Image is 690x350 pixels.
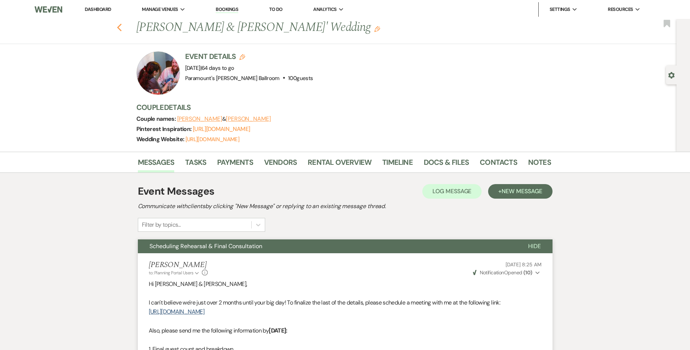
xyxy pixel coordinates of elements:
h3: Couple Details [136,102,544,112]
button: Log Message [422,184,482,199]
a: [URL][DOMAIN_NAME] [149,308,204,315]
span: Opened [473,269,533,276]
a: Tasks [185,156,206,172]
span: Wedding Website: [136,135,186,143]
h3: Event Details [185,51,313,61]
button: to: Planning Portal Users [149,270,200,276]
a: Dashboard [85,6,111,12]
a: Messages [138,156,175,172]
span: Scheduling Rehearsal & Final Consultation [149,242,262,250]
span: Log Message [432,187,471,195]
span: Analytics [313,6,336,13]
h1: [PERSON_NAME] & [PERSON_NAME]' Wedding [136,19,462,36]
strong: [DATE]: [269,327,287,334]
span: Also, please send me the following information by [149,327,269,334]
a: [URL][DOMAIN_NAME] [186,136,239,143]
button: Hide [516,239,553,253]
span: Settings [550,6,570,13]
span: Notification [480,269,504,276]
a: Notes [528,156,551,172]
p: Hi [PERSON_NAME] & [PERSON_NAME], [149,279,542,289]
button: [PERSON_NAME] [177,116,222,122]
button: +New Message [488,184,552,199]
button: [PERSON_NAME] [226,116,271,122]
h1: Event Messages [138,184,215,199]
span: I can't believe we're just over 2 months until your big day! To finalize the last of the details,... [149,299,500,306]
span: Manage Venues [142,6,178,13]
button: Scheduling Rehearsal & Final Consultation [138,239,516,253]
a: Docs & Files [424,156,469,172]
div: Filter by topics... [142,220,181,229]
button: Edit [374,25,380,32]
a: Timeline [382,156,413,172]
img: Weven Logo [35,2,62,17]
span: 100 guests [288,75,313,82]
span: Hide [528,242,541,250]
span: 64 days to go [202,64,234,72]
span: | [200,64,234,72]
a: Rental Overview [308,156,371,172]
button: NotificationOpened (10) [472,269,541,277]
span: & [177,115,271,123]
span: Paramount's [PERSON_NAME] Ballroom [185,75,280,82]
span: Couple names: [136,115,177,123]
a: Bookings [216,6,238,13]
span: Pinterest Inspiration: [136,125,193,133]
a: Contacts [480,156,517,172]
a: To Do [269,6,283,12]
span: [DATE] [185,64,234,72]
h2: Communicate with clients by clicking "New Message" or replying to an existing message thread. [138,202,553,211]
h5: [PERSON_NAME] [149,260,208,270]
a: [URL][DOMAIN_NAME] [193,125,250,133]
strong: ( 10 ) [523,269,533,276]
button: Open lead details [668,71,675,78]
a: Payments [217,156,253,172]
span: [DATE] 8:25 AM [506,261,541,268]
span: New Message [502,187,542,195]
span: Resources [608,6,633,13]
a: Vendors [264,156,297,172]
span: to: Planning Portal Users [149,270,194,276]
